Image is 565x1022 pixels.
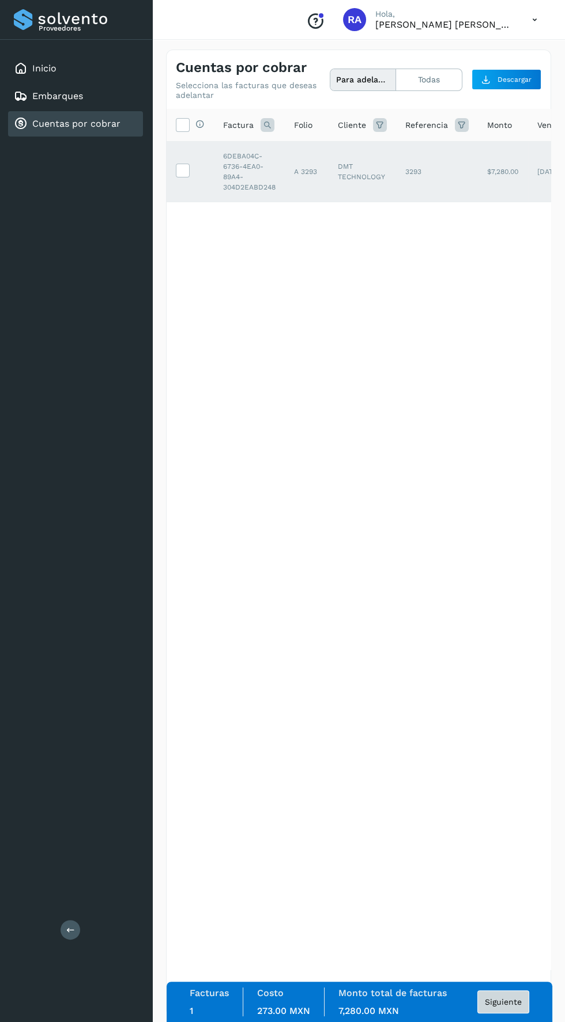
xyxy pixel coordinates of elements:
a: Embarques [32,90,83,101]
label: Monto total de facturas [338,987,447,998]
span: Cliente [338,119,366,131]
span: Folio [294,119,312,131]
span: Descargar [498,74,532,85]
div: Inicio [8,56,143,81]
span: 273.00 MXN [257,1005,310,1016]
label: Costo [257,987,284,998]
a: Inicio [32,63,56,74]
button: Siguiente [477,990,529,1013]
span: Factura [223,119,254,131]
td: 3293 [396,142,478,202]
button: Descargar [472,69,541,90]
a: Cuentas por cobrar [32,118,120,129]
p: Selecciona las facturas que deseas adelantar [176,81,330,100]
button: Para adelantar [330,69,397,90]
span: Referencia [405,119,448,131]
p: Proveedores [39,24,138,32]
div: Cuentas por cobrar [8,111,143,137]
td: DMT TECHNOLOGY [329,142,396,202]
td: $7,280.00 [478,142,528,202]
td: 6DEBA04C-6736-4EA0-89A4-304D2EABD248 [214,142,285,202]
span: 7,280.00 MXN [338,1005,399,1016]
label: Facturas [190,987,229,998]
span: Monto [487,119,512,131]
div: Embarques [8,84,143,109]
p: Hola, [375,9,514,19]
button: Todas [396,69,462,90]
span: Siguiente [485,998,522,1006]
p: Raphael Argenis Rubio Becerril [375,19,514,30]
h4: Cuentas por cobrar [176,59,307,76]
td: A 3293 [285,142,329,202]
span: 1 [190,1005,193,1016]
